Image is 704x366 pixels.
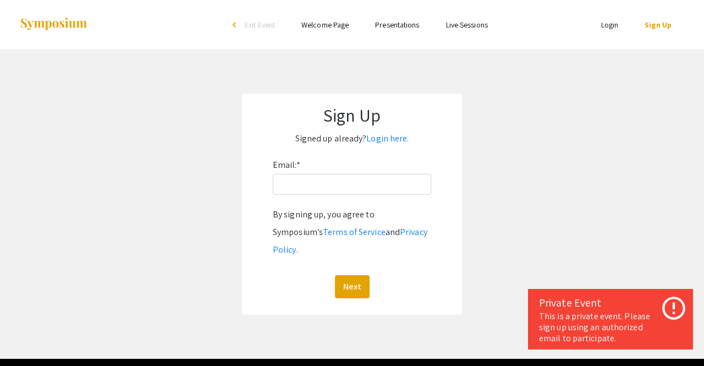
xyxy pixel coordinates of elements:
div: arrow_back_ios [233,21,239,28]
button: Next [335,275,370,298]
a: Live Sessions [446,20,488,30]
span: Exit Event [245,20,275,30]
div: By signing up, you agree to Symposium’s and . [273,206,431,259]
div: This is a private event. Please sign up using an authorized email to participate. [539,311,682,344]
a: Privacy Policy [273,226,427,255]
a: Presentations [375,20,419,30]
label: Email: [273,156,300,174]
a: Login here. [366,133,409,144]
a: Sign Up [645,20,672,30]
h1: Sign Up [253,105,451,125]
p: Signed up already? [253,130,451,148]
a: Welcome Page [301,20,349,30]
a: Terms of Service [323,226,386,238]
a: Login [601,20,619,30]
img: Symposium by ForagerOne [19,17,88,32]
div: Private Event [539,294,682,311]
